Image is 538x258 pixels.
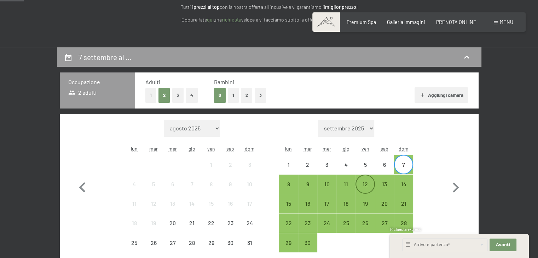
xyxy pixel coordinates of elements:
[202,220,220,238] div: 22
[72,120,93,253] button: Mese precedente
[337,201,355,218] div: 18
[279,194,298,213] div: Mon Sep 15 2025
[298,175,317,194] div: partenza/check-out possibile
[336,175,355,194] div: Thu Sep 11 2025
[318,220,336,238] div: 24
[221,155,240,174] div: partenza/check-out non effettuabile
[279,162,297,180] div: 1
[395,220,412,238] div: 28
[336,194,355,213] div: partenza/check-out possibile
[395,181,412,199] div: 14
[376,220,393,238] div: 27
[298,155,317,174] div: partenza/check-out non effettuabile
[490,239,516,251] button: Avanti
[337,181,355,199] div: 11
[241,240,258,258] div: 31
[355,155,375,174] div: Fri Sep 05 2025
[240,175,259,194] div: Sun Aug 10 2025
[318,162,336,180] div: 3
[381,146,388,152] abbr: sabato
[125,175,144,194] div: Mon Aug 04 2025
[279,155,298,174] div: partenza/check-out non effettuabile
[241,162,258,180] div: 3
[240,213,259,233] div: Sun Aug 24 2025
[395,162,412,180] div: 7
[221,194,240,213] div: partenza/check-out non effettuabile
[361,146,369,152] abbr: venerdì
[298,233,317,252] div: partenza/check-out possibile
[202,175,221,194] div: partenza/check-out non effettuabile
[172,88,184,102] button: 3
[336,155,355,174] div: Thu Sep 04 2025
[394,213,413,233] div: Sun Sep 28 2025
[299,201,317,218] div: 16
[186,88,198,102] button: 4
[202,155,221,174] div: Fri Aug 01 2025
[163,213,182,233] div: partenza/check-out non effettuabile
[336,155,355,174] div: partenza/check-out non effettuabile
[298,175,317,194] div: Tue Sep 09 2025
[125,175,144,194] div: partenza/check-out non effettuabile
[298,213,317,233] div: partenza/check-out possibile
[202,233,221,252] div: Fri Aug 29 2025
[285,146,292,152] abbr: lunedì
[298,194,317,213] div: partenza/check-out possibile
[207,17,214,23] a: quì
[183,213,202,233] div: partenza/check-out non effettuabile
[221,201,239,218] div: 16
[355,175,375,194] div: Fri Sep 12 2025
[240,155,259,174] div: Sun Aug 03 2025
[355,155,375,174] div: partenza/check-out non effettuabile
[221,181,239,199] div: 9
[240,175,259,194] div: partenza/check-out non effettuabile
[356,181,374,199] div: 12
[240,194,259,213] div: Sun Aug 17 2025
[131,146,138,152] abbr: lunedì
[355,213,375,233] div: partenza/check-out possibile
[125,233,144,252] div: Mon Aug 25 2025
[221,175,240,194] div: Sat Aug 09 2025
[394,194,413,213] div: partenza/check-out possibile
[144,233,163,252] div: Tue Aug 26 2025
[318,201,336,218] div: 17
[183,194,202,213] div: partenza/check-out non effettuabile
[387,19,425,25] a: Galleria immagini
[221,194,240,213] div: Sat Aug 16 2025
[394,194,413,213] div: Sun Sep 21 2025
[144,233,163,252] div: partenza/check-out non effettuabile
[240,233,259,252] div: partenza/check-out non effettuabile
[375,155,394,174] div: partenza/check-out non effettuabile
[221,213,240,233] div: Sat Aug 23 2025
[221,162,239,180] div: 2
[317,175,336,194] div: Wed Sep 10 2025
[202,162,220,180] div: 1
[221,233,240,252] div: partenza/check-out non effettuabile
[317,194,336,213] div: Wed Sep 17 2025
[164,220,181,238] div: 20
[399,146,409,152] abbr: domenica
[144,213,163,233] div: Tue Aug 19 2025
[202,155,221,174] div: partenza/check-out non effettuabile
[355,194,375,213] div: partenza/check-out possibile
[114,16,425,24] p: Oppure fate una veloce e vi facciamo subito la offerta piacevole. Grazie
[144,213,163,233] div: partenza/check-out non effettuabile
[394,155,413,174] div: Sun Sep 07 2025
[347,19,376,25] span: Premium Spa
[279,213,298,233] div: Mon Sep 22 2025
[355,194,375,213] div: Fri Sep 19 2025
[145,220,162,238] div: 19
[183,220,201,238] div: 21
[375,213,394,233] div: Sat Sep 27 2025
[145,201,162,218] div: 12
[375,175,394,194] div: Sat Sep 13 2025
[183,175,202,194] div: Thu Aug 07 2025
[163,233,182,252] div: Wed Aug 27 2025
[221,175,240,194] div: partenza/check-out non effettuabile
[202,213,221,233] div: Fri Aug 22 2025
[149,146,158,152] abbr: martedì
[163,175,182,194] div: Wed Aug 06 2025
[214,78,234,85] span: Bambini
[356,220,374,238] div: 26
[375,213,394,233] div: partenza/check-out possibile
[163,233,182,252] div: partenza/check-out non effettuabile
